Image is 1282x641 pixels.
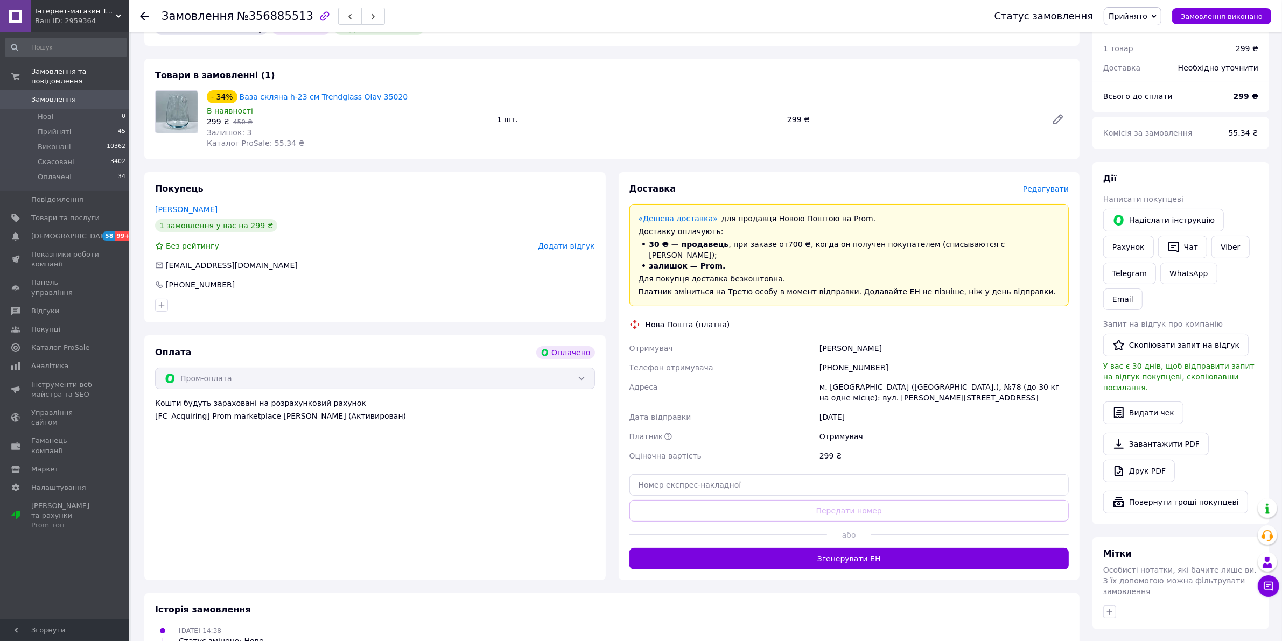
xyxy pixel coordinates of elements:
span: Виконані [38,142,71,152]
span: №356885513 [237,10,313,23]
div: [FC_Acquiring] Prom marketplace [PERSON_NAME] (Активирован) [155,411,595,421]
div: Нова Пошта (платна) [643,319,733,330]
span: Залишок: 3 [207,128,252,137]
span: 10362 [107,142,125,152]
div: 1 шт. [493,112,783,127]
div: м. [GEOGRAPHIC_DATA] ([GEOGRAPHIC_DATA].), №78 (до 30 кг на одне місце): вул. [PERSON_NAME][STREE... [817,377,1071,407]
span: Замовлення [162,10,234,23]
span: Адреса [629,383,658,391]
span: 1 товар [1103,44,1133,53]
a: Telegram [1103,263,1156,284]
div: Отримувач [817,427,1071,446]
span: 99+ [115,231,132,241]
span: Показники роботи компанії [31,250,100,269]
button: Замовлення виконано [1172,8,1271,24]
span: [DATE] 14:38 [179,627,221,635]
a: Viber [1211,236,1249,258]
span: Гаманець компанії [31,436,100,455]
span: Дії [1103,173,1117,184]
input: Пошук [5,38,127,57]
div: Кошти будуть зараховані на розрахунковий рахунок [155,398,595,421]
button: Видати чек [1103,401,1183,424]
span: 30 ₴ — продавець [649,240,729,249]
span: Особисті нотатки, які бачите лише ви. З їх допомогою можна фільтрувати замовлення [1103,566,1257,596]
span: 3402 [110,157,125,167]
span: або [827,530,871,540]
div: [DATE] [817,407,1071,427]
span: Каталог ProSale [31,343,89,353]
span: Товари та послуги [31,213,100,223]
button: Повернути гроші покупцеві [1103,491,1248,513]
span: 34 [118,172,125,182]
span: Замовлення виконано [1181,12,1263,20]
div: [PHONE_NUMBER] [817,358,1071,377]
button: Згенерувати ЕН [629,548,1069,569]
span: Замовлення [31,95,76,104]
div: Prom топ [31,520,100,530]
span: Дата відправки [629,413,691,421]
a: Редагувати [1047,109,1069,130]
span: 450 ₴ [233,118,253,126]
span: 58 [102,231,115,241]
span: Панель управління [31,278,100,297]
span: залишок — Prom. [649,262,726,270]
span: Історія замовлення [155,604,251,615]
button: Скопіювати запит на відгук [1103,334,1249,356]
span: [PERSON_NAME] та рахунки [31,501,100,531]
div: Статус замовлення [994,11,1094,22]
span: Доставка [629,184,676,194]
span: Відгуки [31,306,59,316]
span: Маркет [31,464,59,474]
span: Платник [629,432,663,441]
button: Чат з покупцем [1258,575,1279,597]
div: [PHONE_NUMBER] [165,279,236,290]
span: Доставка [1103,64,1140,72]
div: Доставку оплачують: [639,226,1060,237]
span: В наявності [207,107,253,115]
a: Друк PDF [1103,460,1175,482]
span: Прийняті [38,127,71,137]
img: Ваза скляна h-23 см Trendglass Olav 35020 [156,91,198,133]
div: - 34% [207,90,237,103]
span: [DEMOGRAPHIC_DATA] [31,231,111,241]
span: Повідомлення [31,195,83,205]
div: 299 ₴ [783,112,1043,127]
span: Каталог ProSale: 55.34 ₴ [207,139,304,147]
button: Чат [1158,236,1207,258]
span: 299 ₴ [207,117,229,126]
span: Мітки [1103,548,1132,559]
span: 45 [118,127,125,137]
div: для продавця Новою Поштою на Prom. [639,213,1060,224]
span: Управління сайтом [31,408,100,427]
span: Всього до сплати [1103,92,1173,101]
span: Нові [38,112,53,122]
span: Додати відгук [538,242,594,250]
div: 1 замовлення у вас на 299 ₴ [155,219,277,232]
span: 55.34 ₴ [1229,129,1258,137]
button: Надіслати інструкцію [1103,209,1224,231]
span: [EMAIL_ADDRESS][DOMAIN_NAME] [166,261,298,270]
span: Покупець [155,184,204,194]
span: Прийнято [1109,12,1147,20]
span: Інтернет-магазин TopPosud [35,6,116,16]
li: , при заказе от 700 ₴ , когда он получен покупателем (списываются с [PERSON_NAME]); [639,239,1060,260]
a: [PERSON_NAME] [155,205,218,214]
span: Комісія за замовлення [1103,129,1193,137]
input: Номер експрес-накладної [629,474,1069,496]
span: Інструменти веб-майстра та SEO [31,380,100,399]
div: 299 ₴ [817,446,1071,466]
div: Повернутися назад [140,11,149,22]
span: Отримувач [629,344,673,353]
div: [PERSON_NAME] [817,339,1071,358]
span: У вас є 30 днів, щоб відправити запит на відгук покупцеві, скопіювавши посилання. [1103,362,1255,392]
div: Платник зміниться на Третю особу в момент відправки. Додавайте ЕН не пізніше, ніж у день відправки. [639,286,1060,297]
a: Ваза скляна h-23 см Trendglass Olav 35020 [240,93,408,101]
span: Скасовані [38,157,74,167]
span: Запит на відгук про компанію [1103,320,1223,328]
span: Оплата [155,347,191,357]
span: 0 [122,112,125,122]
span: Товари в замовленні (1) [155,70,275,80]
span: Без рейтингу [166,242,219,250]
b: 299 ₴ [1234,92,1258,101]
div: 299 ₴ [1236,43,1258,54]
